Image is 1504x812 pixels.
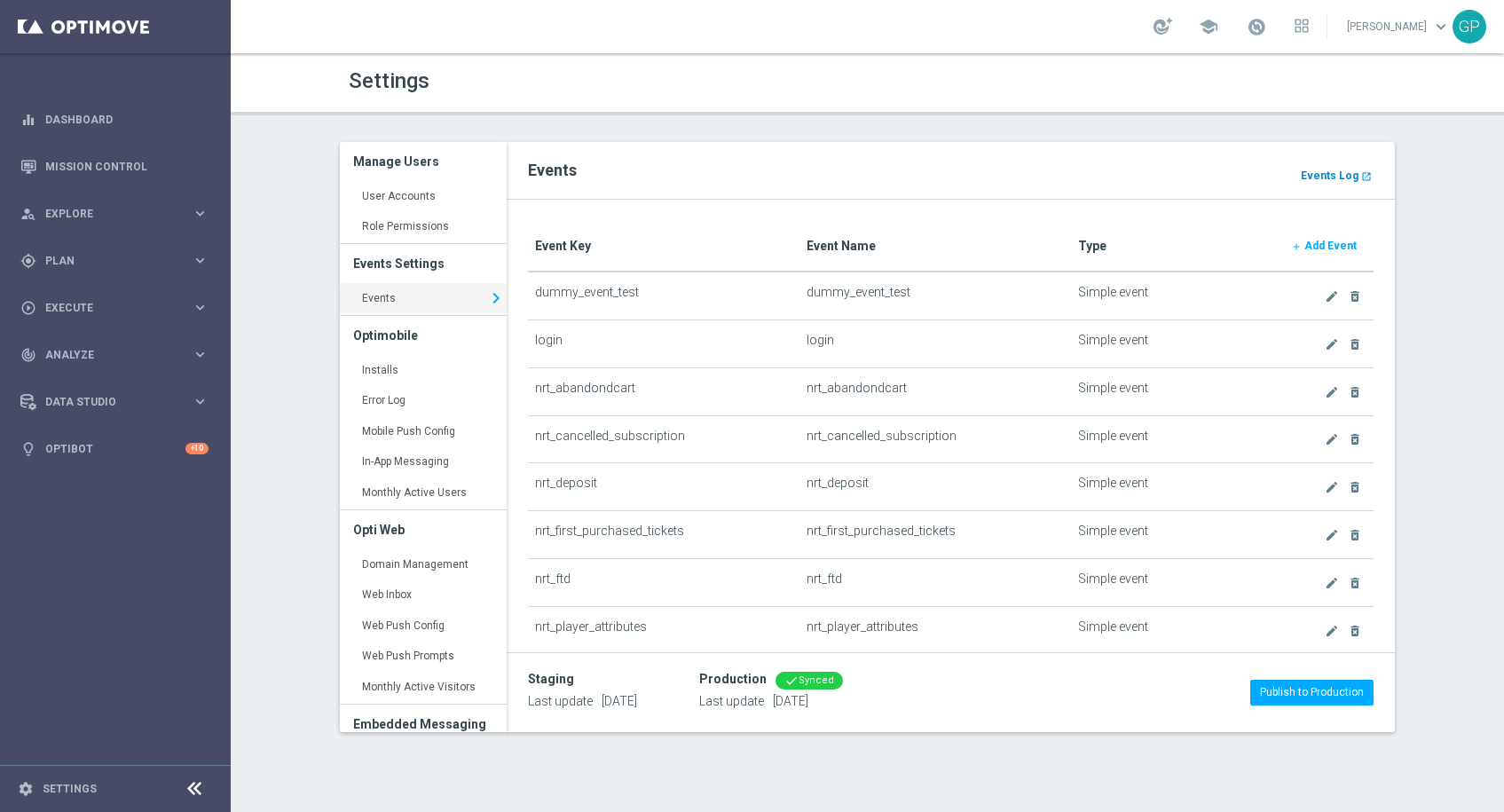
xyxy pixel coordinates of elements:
[45,397,192,407] span: Data Studio
[1348,385,1362,399] i: delete_forever
[1348,624,1362,638] i: delete_forever
[485,285,507,311] i: keyboard_arrow_right
[1071,511,1275,559] td: Simple event
[528,415,799,463] td: nrt_cancelled_subscription
[20,442,209,456] button: lightbulb Optibot +10
[340,549,507,581] a: Domain Management
[1325,385,1339,399] i: create
[1348,576,1362,590] i: delete_forever
[20,395,209,409] button: Data Studio keyboard_arrow_right
[528,221,799,272] th: Event Key
[192,299,209,316] i: keyboard_arrow_right
[45,256,192,266] span: Plan
[1071,320,1275,368] td: Simple event
[528,160,1374,181] h2: Events
[353,705,493,744] h3: Embedded Messaging
[528,320,799,368] td: login
[1071,367,1275,415] td: Simple event
[1431,17,1451,36] span: keyboard_arrow_down
[20,253,36,269] i: gps_fixed
[20,425,209,472] div: Optibot
[340,355,507,387] a: Installs
[20,348,209,362] button: track_changes Analyze keyboard_arrow_right
[1325,528,1339,542] i: create
[799,558,1071,606] td: nrt_ftd
[1453,10,1486,43] div: GP
[340,385,507,417] a: Error Log
[528,367,799,415] td: nrt_abandondcart
[1348,432,1362,446] i: delete_forever
[1301,169,1358,182] b: Events Log
[340,283,507,315] a: Events
[340,672,507,704] a: Monthly Active Visitors
[20,96,209,143] div: Dashboard
[20,143,209,190] div: Mission Control
[45,96,209,143] a: Dashboard
[20,347,192,363] div: Analyze
[192,205,209,222] i: keyboard_arrow_right
[353,510,493,549] h3: Opti Web
[20,394,192,410] div: Data Studio
[1071,463,1275,511] td: Simple event
[45,350,192,360] span: Analyze
[773,694,808,708] span: [DATE]
[1325,432,1339,446] i: create
[20,160,209,174] button: Mission Control
[528,558,799,606] td: nrt_ftd
[45,303,192,313] span: Execute
[340,611,507,643] a: Web Push Config
[699,693,843,709] p: Last update
[353,244,493,283] h3: Events Settings
[20,301,209,315] button: play_circle_outline Execute keyboard_arrow_right
[20,300,192,316] div: Execute
[528,272,799,319] td: dummy_event_test
[799,221,1071,272] th: Event Name
[799,463,1071,511] td: nrt_deposit
[528,693,637,709] p: Last update
[1071,272,1275,319] td: Simple event
[20,441,36,457] i: lightbulb
[1348,528,1362,542] i: delete_forever
[1199,17,1218,36] span: school
[20,112,36,128] i: equalizer
[192,346,209,363] i: keyboard_arrow_right
[699,672,767,687] div: Production
[1071,221,1275,272] th: Type
[192,393,209,410] i: keyboard_arrow_right
[340,416,507,448] a: Mobile Push Config
[185,443,209,454] div: +10
[340,579,507,611] a: Web Inbox
[45,425,185,472] a: Optibot
[340,181,507,213] a: User Accounts
[528,672,574,687] div: Staging
[20,206,192,222] div: Explore
[340,211,507,243] a: Role Permissions
[192,252,209,269] i: keyboard_arrow_right
[799,511,1071,559] td: nrt_first_purchased_tickets
[1250,680,1374,705] button: Publish to Production
[18,781,34,797] i: settings
[1325,624,1339,638] i: create
[20,113,209,127] button: equalizer Dashboard
[20,254,209,268] button: gps_fixed Plan keyboard_arrow_right
[353,142,493,181] h3: Manage Users
[1071,606,1275,654] td: Simple event
[353,316,493,355] h3: Optimobile
[1325,289,1339,304] i: create
[340,477,507,509] a: Monthly Active Users
[799,367,1071,415] td: nrt_abandondcart
[1071,558,1275,606] td: Simple event
[799,320,1071,368] td: login
[20,347,36,363] i: track_changes
[20,207,209,221] button: person_search Explore keyboard_arrow_right
[1348,289,1362,304] i: delete_forever
[1345,13,1453,40] a: [PERSON_NAME]keyboard_arrow_down
[1325,480,1339,494] i: create
[799,606,1071,654] td: nrt_player_attributes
